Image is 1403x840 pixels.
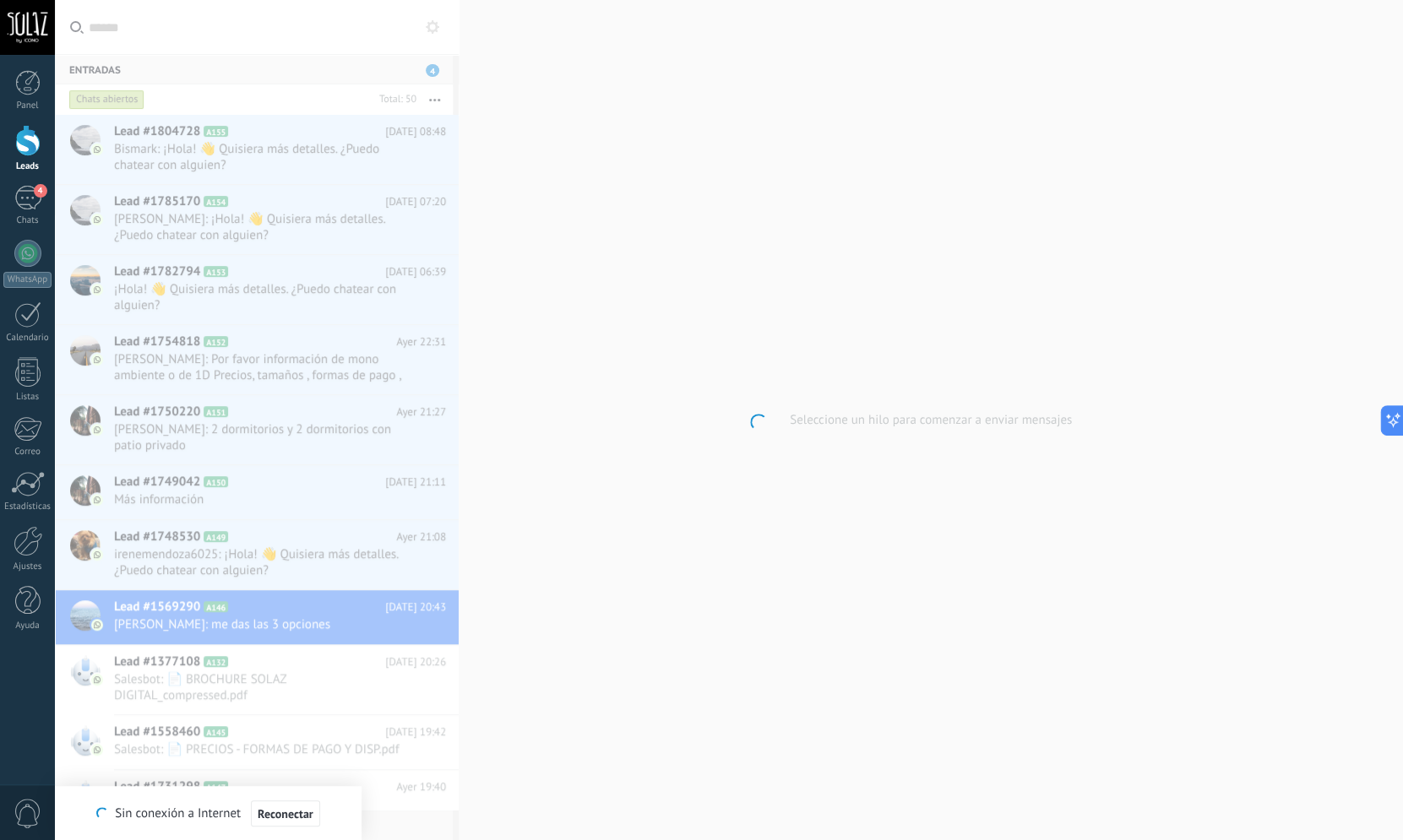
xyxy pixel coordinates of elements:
span: 4 [34,184,47,198]
div: Sin conexión a Internet [96,799,319,827]
button: Reconectar [251,800,320,827]
div: Panel [3,100,52,111]
div: Correo [3,447,52,458]
div: Ajustes [3,561,52,572]
div: Listas [3,392,52,403]
div: WhatsApp [3,272,52,288]
span: Reconectar [258,808,313,820]
div: Leads [3,161,52,172]
div: Chats [3,215,52,226]
div: Estadísticas [3,501,52,512]
div: Calendario [3,333,52,344]
div: Ayuda [3,621,52,631]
